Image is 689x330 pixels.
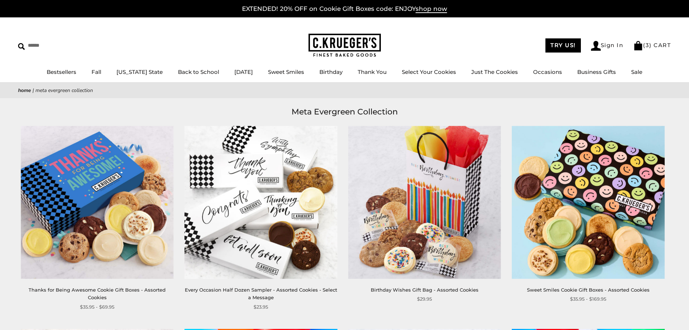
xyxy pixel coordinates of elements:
a: Sign In [591,41,624,51]
a: Business Gifts [577,68,616,75]
a: Back to School [178,68,219,75]
img: Bag [633,41,643,50]
a: Birthday [319,68,343,75]
a: Birthday Wishes Gift Bag - Assorted Cookies [371,287,479,293]
a: Just The Cookies [471,68,518,75]
a: [US_STATE] State [116,68,163,75]
a: Every Occasion Half Dozen Sampler - Assorted Cookies - Select a Message [185,287,337,300]
a: Thank You [358,68,387,75]
span: shop now [416,5,447,13]
span: Meta Evergreen Collection [35,87,93,94]
span: $35.95 - $169.95 [570,295,606,303]
a: Sweet Smiles Cookie Gift Boxes - Assorted Cookies [527,287,650,293]
a: Sale [631,68,642,75]
a: [DATE] [234,68,253,75]
img: C.KRUEGER'S [309,34,381,57]
a: Thanks for Being Awesome Cookie Gift Boxes - Assorted Cookies [29,287,166,300]
a: Fall [92,68,101,75]
img: Birthday Wishes Gift Bag - Assorted Cookies [348,126,501,279]
a: Occasions [533,68,562,75]
a: TRY US! [545,38,581,53]
nav: breadcrumbs [18,86,671,95]
a: Bestsellers [47,68,76,75]
span: $29.95 [417,295,432,303]
img: Sweet Smiles Cookie Gift Boxes - Assorted Cookies [512,126,664,279]
h1: Meta Evergreen Collection [29,105,660,118]
img: Every Occasion Half Dozen Sampler - Assorted Cookies - Select a Message [184,126,337,279]
a: EXTENDED! 20% OFF on Cookie Gift Boxes code: ENJOYshop now [242,5,447,13]
span: $35.95 - $69.95 [80,303,114,311]
img: Thanks for Being Awesome Cookie Gift Boxes - Assorted Cookies [21,126,174,279]
input: Search [18,40,104,51]
span: $23.95 [254,303,268,311]
span: | [33,87,34,94]
a: Sweet Smiles [268,68,304,75]
a: Home [18,87,31,94]
a: Select Your Cookies [402,68,456,75]
a: (3) CART [633,42,671,49]
span: 3 [646,42,650,49]
img: Account [591,41,601,51]
img: Search [18,43,25,50]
